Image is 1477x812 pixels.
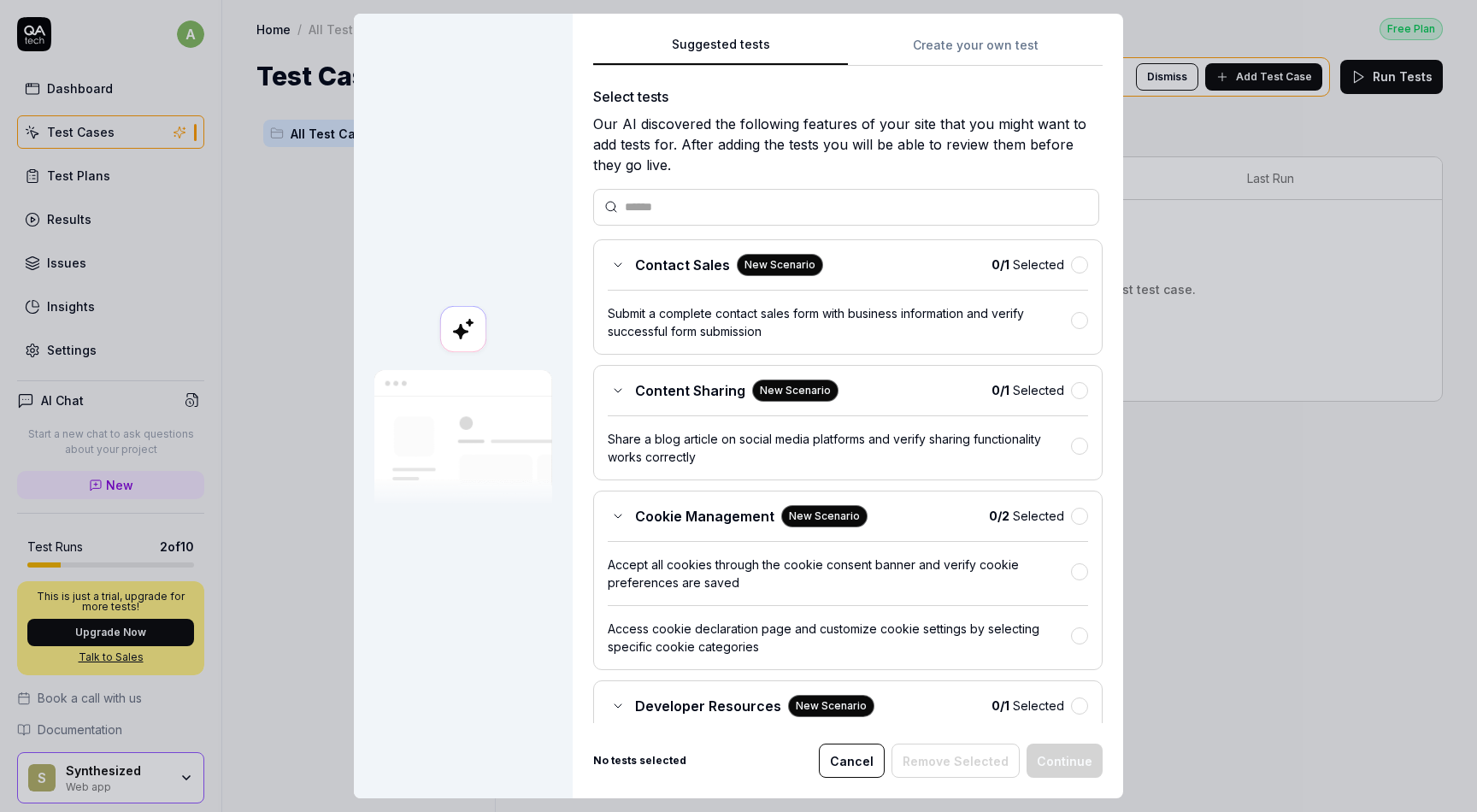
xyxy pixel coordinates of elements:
[992,697,1064,715] span: Selected
[593,114,1103,175] div: Our AI discovered the following features of your site that you might want to add tests for. After...
[635,255,730,275] span: Contact Sales
[635,696,781,716] span: Developer Resources
[992,256,1064,274] span: Selected
[593,35,848,66] button: Suggested tests
[891,744,1020,778] button: Remove Selected
[608,304,1071,340] div: Submit a complete contact sales form with business information and verify successful form submission
[635,380,745,401] span: Content Sharing
[593,753,686,768] b: No tests selected
[992,698,1009,713] b: 0 / 1
[992,383,1009,397] b: 0 / 1
[737,254,823,276] div: New Scenario
[374,370,552,506] img: Our AI scans your site and suggests things to test
[608,620,1071,656] div: Access cookie declaration page and customize cookie settings by selecting specific cookie categories
[635,506,774,527] span: Cookie Management
[752,380,839,402] div: New Scenario
[819,744,885,778] button: Cancel
[848,35,1103,66] button: Create your own test
[593,86,1103,107] div: Select tests
[781,505,868,527] div: New Scenario
[788,695,874,717] div: New Scenario
[608,430,1071,466] div: Share a blog article on social media platforms and verify sharing functionality works correctly
[608,556,1071,591] div: Accept all cookies through the cookie consent banner and verify cookie preferences are saved
[989,509,1009,523] b: 0 / 2
[1027,744,1103,778] button: Continue
[989,507,1064,525] span: Selected
[992,381,1064,399] span: Selected
[992,257,1009,272] b: 0 / 1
